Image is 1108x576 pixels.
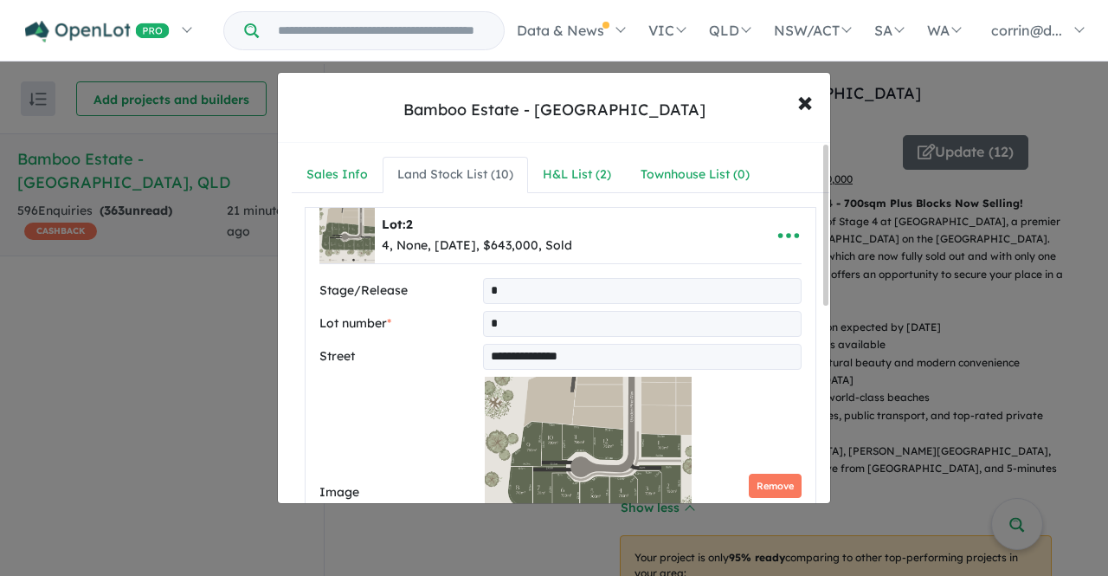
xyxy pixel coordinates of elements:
[406,217,413,232] span: 2
[641,165,750,185] div: Townhouse List ( 0 )
[991,22,1062,39] span: corrin@d...
[319,482,478,503] label: Image
[319,281,476,301] label: Stage/Release
[319,208,375,263] img: Bamboo%20Estate%20-%20Palmwoods%20-%20Lot%202___1739246087.png
[382,217,413,232] b: Lot:
[797,82,813,120] span: ×
[382,236,572,256] div: 4, None, [DATE], $643,000, Sold
[262,12,500,49] input: Try estate name, suburb, builder or developer
[25,21,170,42] img: Openlot PRO Logo White
[543,165,611,185] div: H&L List ( 2 )
[319,314,476,334] label: Lot number
[749,474,802,499] button: Remove
[319,346,476,367] label: Street
[403,99,705,121] div: Bamboo Estate - [GEOGRAPHIC_DATA]
[397,165,513,185] div: Land Stock List ( 10 )
[306,165,368,185] div: Sales Info
[485,377,692,550] img: Bamboo Estate - Palmwoods - Lot 2 Location Map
